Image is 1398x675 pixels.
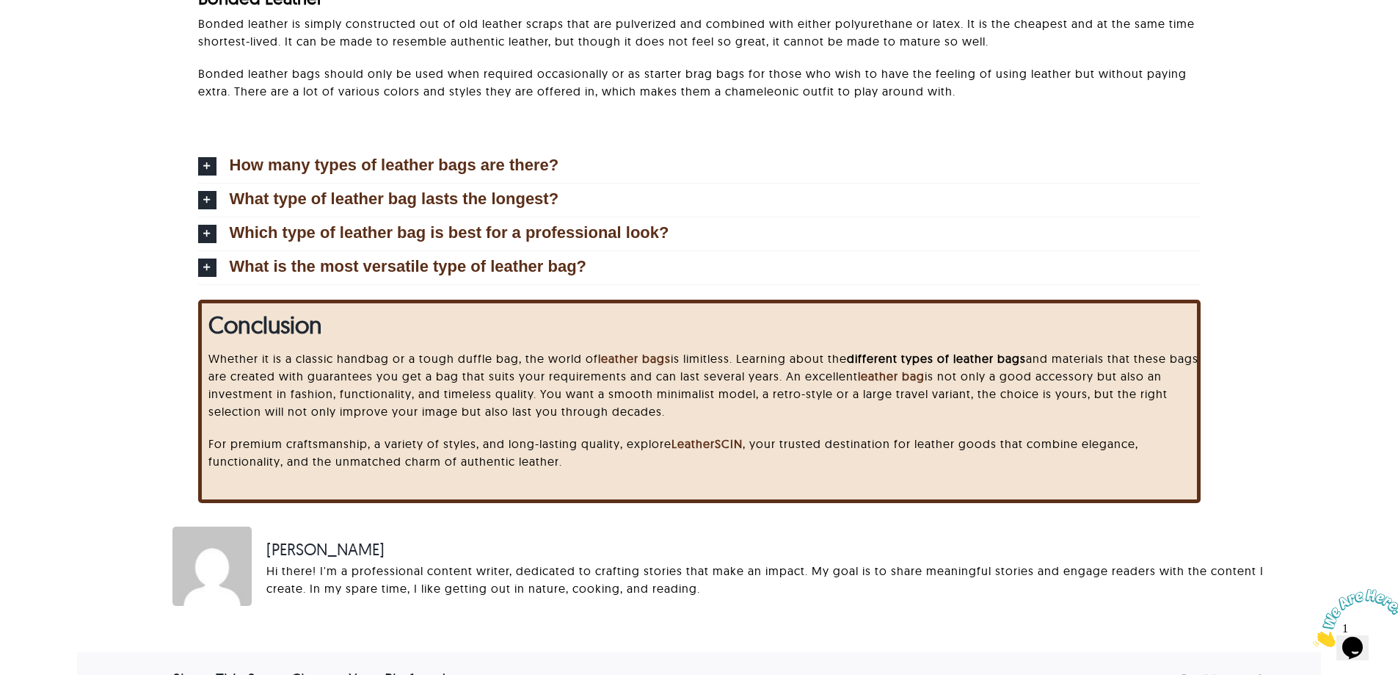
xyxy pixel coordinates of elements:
iframe: chat widget [1307,583,1398,653]
a: LeatherSCIN [671,436,743,451]
span: What is the most versatile type of leather bag? [230,259,587,275]
span: How many types of leather bags are there? [230,157,559,173]
img: Samantha L [172,527,252,606]
div: Hi there! I'm a professional content writer, dedicated to crafting stories that make an impact. M... [266,562,1299,597]
p: Bonded leather is simply constructed out of old leather scraps that are pulverized and combined w... [198,15,1201,50]
a: How many types of leather bags are there? [198,150,1201,183]
a: leather bags [598,351,671,366]
p: For premium craftsmanship, a variety of styles, and long-lasting quality, explore , your trusted ... [208,435,1206,470]
strong: Conclusion [208,310,322,339]
strong: different types of leather bags [847,351,1026,366]
span: What type of leather bag lasts the longest? [230,191,559,207]
p: Whether it is a classic handbag or a tough duffle bag, the world of is limitless. Learning about ... [208,350,1206,420]
span: [PERSON_NAME] [266,538,1299,562]
a: Which type of leather bag is best for a professional look? [198,217,1201,250]
a: What is the most versatile type of leather bag? [198,251,1201,284]
p: Bonded leather bags should only be used when required occasionally or as starter brag bags for th... [198,65,1201,100]
img: Chat attention grabber [6,6,97,64]
a: leather bag [858,369,925,383]
a: What type of leather bag lasts the longest? [198,184,1201,217]
span: Which type of leather bag is best for a professional look? [230,225,669,241]
span: 1 [6,6,12,18]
